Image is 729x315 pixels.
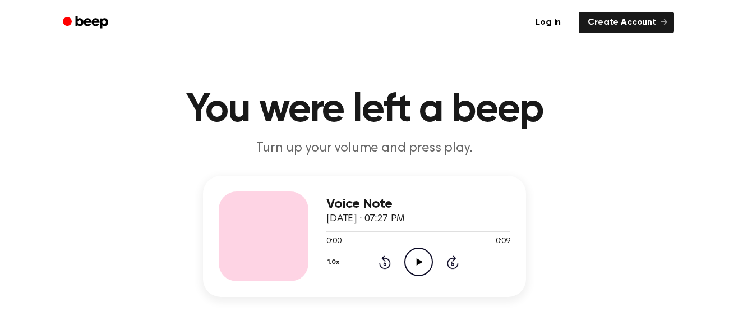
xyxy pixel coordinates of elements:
a: Create Account [579,12,674,33]
a: Beep [55,12,118,34]
a: Log in [524,10,572,35]
span: 0:00 [326,236,341,248]
button: 1.0x [326,253,343,272]
span: 0:09 [496,236,510,248]
p: Turn up your volume and press play. [149,139,580,158]
span: [DATE] · 07:27 PM [326,214,405,224]
h3: Voice Note [326,197,510,212]
h1: You were left a beep [77,90,652,130]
